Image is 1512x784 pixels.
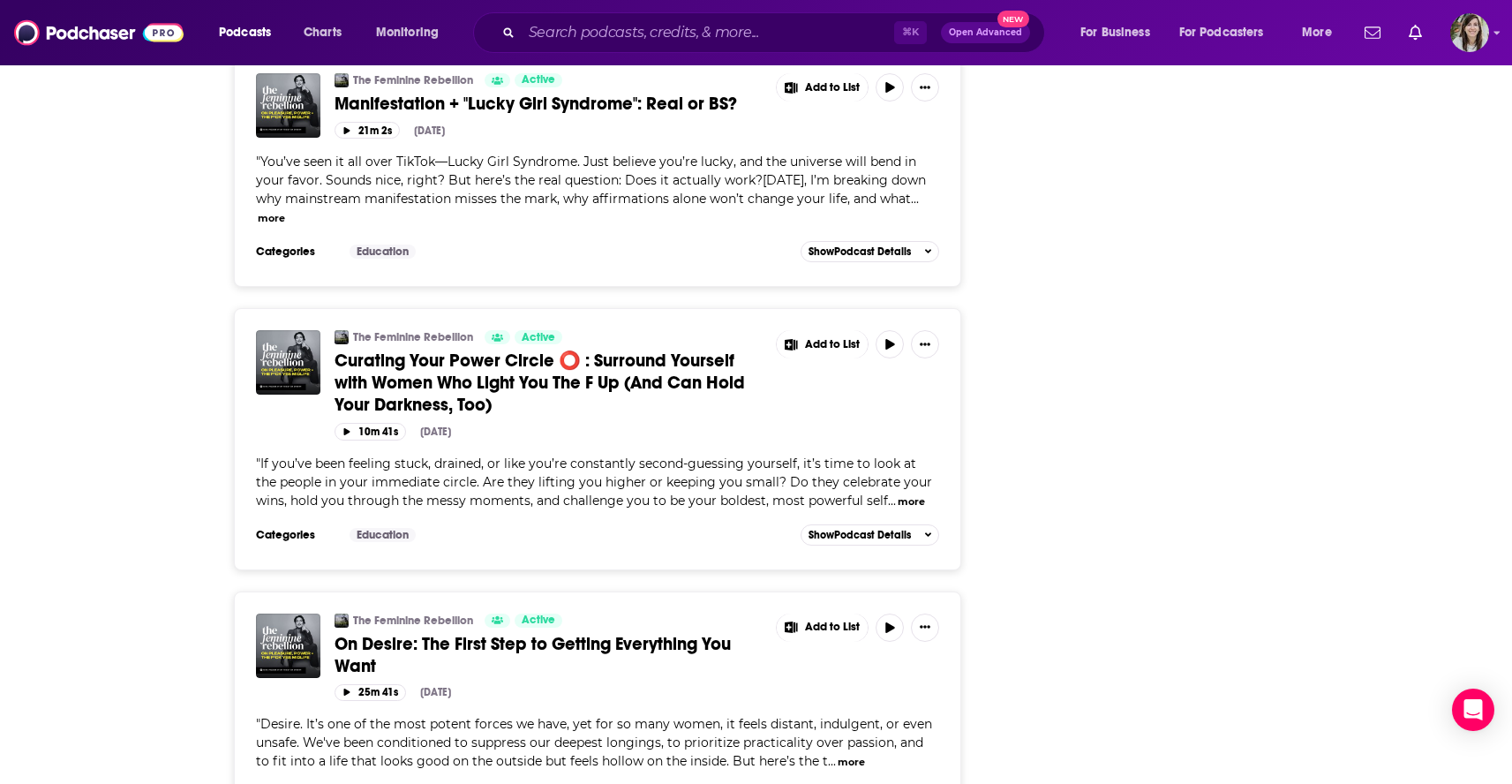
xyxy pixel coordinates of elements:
span: Show Podcast Details [809,529,911,541]
span: " [256,154,926,207]
button: Show More Button [777,330,869,358]
span: Podcasts [219,20,271,45]
span: Manifestation + "Lucky Girl Syndrome": Real or BS? [335,93,737,115]
button: 10m 41s [335,423,406,440]
span: More [1302,20,1332,45]
span: Desire. It’s one of the most potent forces we have, yet for so many women, it feels distant, indu... [256,716,932,769]
button: ShowPodcast Details [801,524,940,546]
button: open menu [207,19,294,47]
a: Show notifications dropdown [1402,18,1429,48]
span: For Podcasters [1179,20,1264,45]
img: The Feminine Rebellion [335,73,349,87]
button: 21m 2s [335,122,400,139]
span: Add to List [805,81,860,94]
button: more [898,494,925,509]
button: open menu [1290,19,1354,47]
span: " [256,456,932,509]
span: ⌘ K [894,21,927,44]
span: Logged in as devinandrade [1450,13,1489,52]
span: Add to List [805,621,860,634]
span: Curating Your Power Circle ⭕️ : Surround Yourself with Women Who Light You The F Up (And Can Hold... [335,350,745,416]
div: [DATE] [420,426,451,438]
span: On Desire: The First Step to Getting Everything You Want [335,633,731,677]
button: open menu [1168,19,1290,47]
div: [DATE] [414,124,445,137]
span: Show Podcast Details [809,245,911,258]
button: Show More Button [911,330,939,358]
span: Active [522,612,555,629]
button: Show More Button [777,73,869,102]
div: [DATE] [420,686,451,698]
button: ShowPodcast Details [801,241,940,262]
a: Active [515,73,562,87]
a: On Desire: The First Step to Getting Everything You Want [335,633,764,677]
a: Show notifications dropdown [1358,18,1388,48]
span: Open Advanced [949,28,1022,37]
img: The Feminine Rebellion [335,614,349,628]
a: Active [515,614,562,628]
a: Manifestation + "Lucky Girl Syndrome": Real or BS? [335,93,764,115]
div: Open Intercom Messenger [1452,689,1494,731]
button: Show More Button [911,614,939,642]
button: more [258,211,285,226]
button: Show More Button [777,614,869,642]
a: Curating Your Power Circle ⭕️ : Surround Yourself with Women Who Light You The F Up (And Can Hold... [335,350,764,416]
span: ... [911,191,919,207]
img: The Feminine Rebellion [335,330,349,344]
a: Active [515,330,562,344]
a: Education [350,528,416,542]
button: Show profile menu [1450,13,1489,52]
img: Manifestation + "Lucky Girl Syndrome": Real or BS? [256,73,320,138]
button: open menu [1068,19,1172,47]
input: Search podcasts, credits, & more... [522,19,894,47]
h3: Categories [256,245,335,259]
img: On Desire: The First Step to Getting Everything You Want [256,614,320,678]
div: Search podcasts, credits, & more... [490,12,1062,53]
button: 25m 41s [335,684,406,701]
span: ... [828,753,836,769]
button: more [838,755,865,770]
a: The Feminine Rebellion [353,330,473,344]
a: The Feminine Rebellion [353,73,473,87]
span: ... [888,493,896,509]
span: " [256,716,932,769]
span: If you’ve been feeling stuck, drained, or like you’re constantly second-guessing yourself, it’s t... [256,456,932,509]
img: Podchaser - Follow, Share and Rate Podcasts [14,16,184,49]
button: Open AdvancedNew [941,22,1030,43]
h3: Categories [256,528,335,542]
span: Charts [304,20,342,45]
span: You’ve seen it all over TikTok—Lucky Girl Syndrome. Just believe you’re lucky, and the universe w... [256,154,926,207]
img: Curating Your Power Circle ⭕️ : Surround Yourself with Women Who Light You The F Up (And Can Hold... [256,330,320,395]
a: Charts [292,19,352,47]
img: User Profile [1450,13,1489,52]
span: New [997,11,1029,27]
button: open menu [364,19,462,47]
span: Monitoring [376,20,439,45]
button: Show More Button [911,73,939,102]
a: Education [350,245,416,259]
span: For Business [1080,20,1150,45]
span: Active [522,72,555,89]
span: Active [522,329,555,347]
span: Add to List [805,338,860,351]
a: The Feminine Rebellion [353,614,473,628]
